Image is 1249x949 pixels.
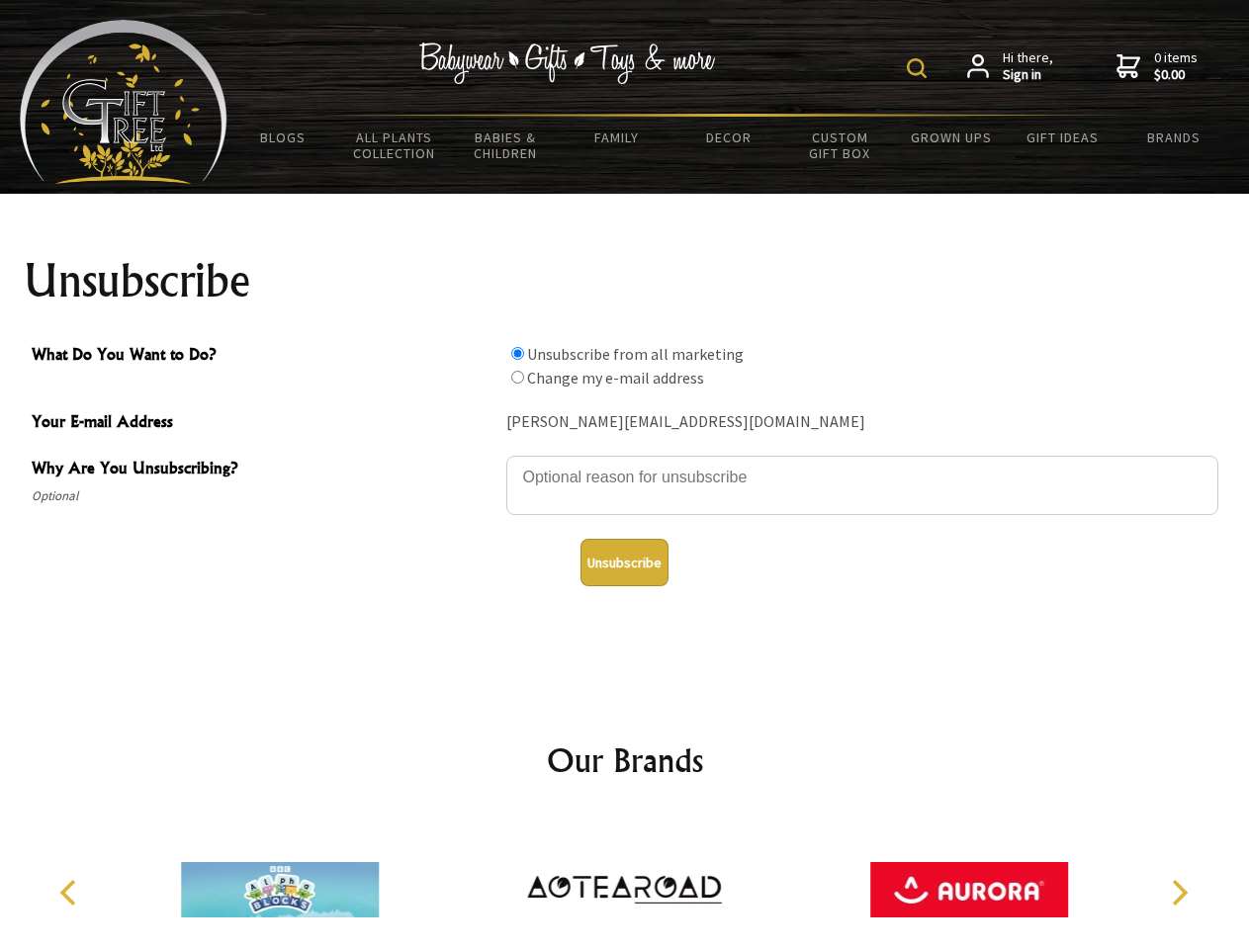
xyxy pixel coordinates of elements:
span: 0 items [1154,48,1198,84]
textarea: Why Are You Unsubscribing? [506,456,1218,515]
label: Change my e-mail address [527,368,704,388]
input: What Do You Want to Do? [511,371,524,384]
h2: Our Brands [40,736,1210,784]
a: 0 items$0.00 [1116,49,1198,84]
strong: $0.00 [1154,66,1198,84]
span: What Do You Want to Do? [32,342,496,371]
button: Unsubscribe [580,539,669,586]
a: Custom Gift Box [784,117,896,174]
h1: Unsubscribe [24,257,1226,304]
a: Gift Ideas [1007,117,1118,158]
input: What Do You Want to Do? [511,347,524,360]
a: Hi there,Sign in [967,49,1053,84]
img: product search [907,58,927,78]
a: Babies & Children [450,117,562,174]
strong: Sign in [1003,66,1053,84]
button: Previous [49,871,93,914]
button: Next [1157,871,1201,914]
a: Grown Ups [895,117,1007,158]
a: Brands [1118,117,1230,158]
label: Unsubscribe from all marketing [527,344,744,364]
a: All Plants Collection [339,117,451,174]
a: Family [562,117,673,158]
a: Decor [672,117,784,158]
span: Optional [32,484,496,508]
div: [PERSON_NAME][EMAIL_ADDRESS][DOMAIN_NAME] [506,407,1218,438]
span: Why Are You Unsubscribing? [32,456,496,484]
a: BLOGS [227,117,339,158]
img: Babyware - Gifts - Toys and more... [20,20,227,184]
span: Your E-mail Address [32,409,496,438]
img: Babywear - Gifts - Toys & more [419,43,716,84]
span: Hi there, [1003,49,1053,84]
